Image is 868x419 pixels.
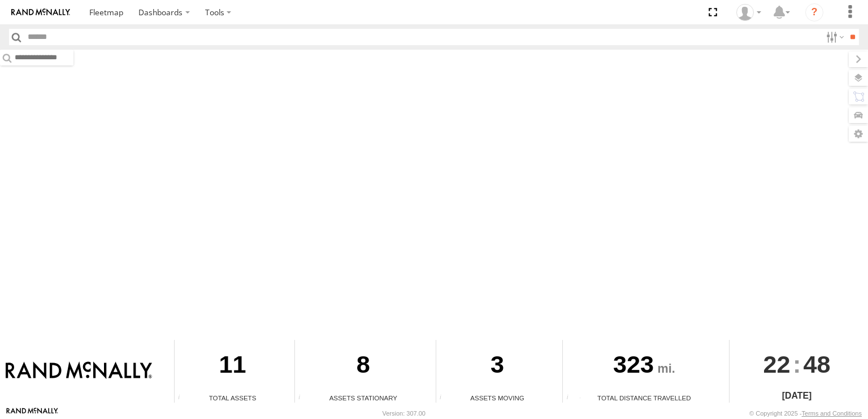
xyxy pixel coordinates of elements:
label: Search Filter Options [822,29,846,45]
div: Assets Stationary [295,393,431,403]
div: Total distance travelled by all assets within specified date range and applied filters [563,394,580,403]
label: Map Settings [849,126,868,142]
img: rand-logo.svg [11,8,70,16]
div: Assets Moving [436,393,559,403]
div: 8 [295,340,431,393]
div: © Copyright 2025 - [749,410,862,417]
a: Terms and Conditions [802,410,862,417]
div: Total number of assets current in transit. [436,394,453,403]
div: Version: 307.00 [383,410,426,417]
span: 48 [804,340,831,389]
div: Total Distance Travelled [563,393,725,403]
i: ? [805,3,823,21]
div: Total Assets [175,393,290,403]
div: 3 [436,340,559,393]
div: [DATE] [730,389,863,403]
div: Total number of assets current stationary. [295,394,312,403]
div: Total number of Enabled Assets [175,394,192,403]
a: Visit our Website [6,408,58,419]
img: Rand McNally [6,361,152,381]
div: : [730,340,863,389]
span: 22 [763,340,791,389]
div: 323 [563,340,725,393]
div: 11 [175,340,290,393]
div: Valeo Dash [732,4,765,21]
